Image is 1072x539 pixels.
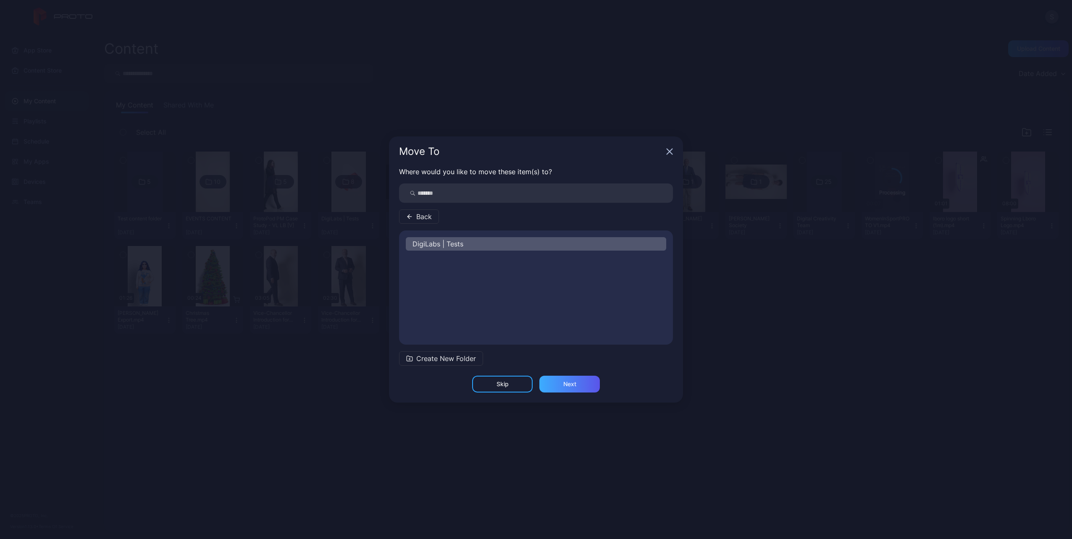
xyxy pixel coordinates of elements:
button: Back [399,209,439,224]
button: Create New Folder [399,351,483,366]
p: Where would you like to move these item(s) to? [399,167,673,177]
div: Move To [399,147,663,157]
span: DigiLabs | Tests [413,239,463,249]
span: Create New Folder [416,353,476,364]
span: Back [416,212,432,222]
button: Skip [472,376,533,392]
div: Skip [497,381,509,387]
button: Next [539,376,600,392]
div: Next [563,381,576,387]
